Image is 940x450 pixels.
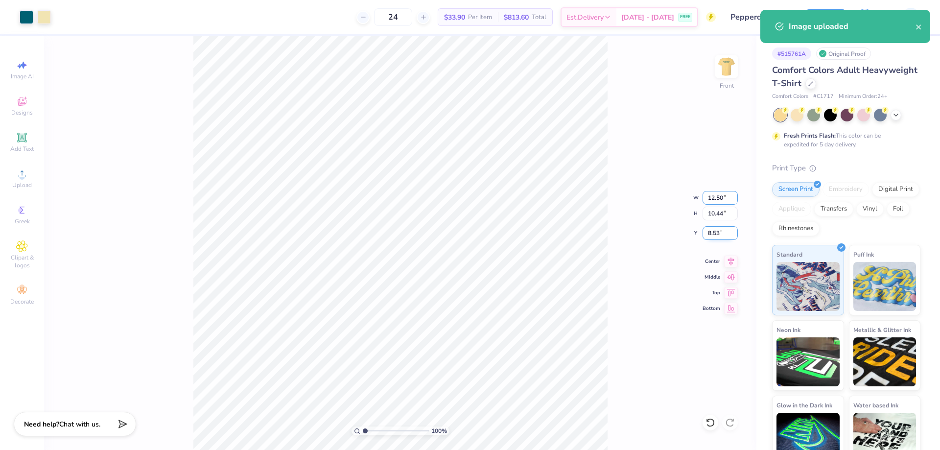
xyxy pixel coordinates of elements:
span: [DATE] - [DATE] [621,12,674,23]
div: Digital Print [872,182,919,197]
span: $33.90 [444,12,465,23]
span: Standard [776,249,802,260]
span: Decorate [10,298,34,306]
div: Applique [772,202,811,216]
span: Glow in the Dark Ink [776,400,832,410]
span: Clipart & logos [5,254,39,269]
img: Front [717,57,736,76]
span: Top [703,289,720,296]
div: This color can be expedited for 5 day delivery. [784,131,904,149]
img: Standard [776,262,840,311]
span: Designs [11,109,33,117]
span: FREE [680,14,690,21]
span: Greek [15,217,30,225]
div: Original Proof [816,47,871,60]
div: Transfers [814,202,853,216]
span: Total [532,12,546,23]
img: Neon Ink [776,337,840,386]
span: Middle [703,274,720,281]
div: Screen Print [772,182,820,197]
span: Bottom [703,305,720,312]
div: # 515761A [772,47,811,60]
span: Minimum Order: 24 + [839,93,888,101]
div: Embroidery [822,182,869,197]
input: Untitled Design [723,7,795,27]
img: Metallic & Glitter Ink [853,337,916,386]
div: Foil [887,202,910,216]
span: Upload [12,181,32,189]
input: – – [374,8,412,26]
span: # C1717 [813,93,834,101]
span: Chat with us. [59,420,100,429]
span: Image AI [11,72,34,80]
div: Image uploaded [789,21,916,32]
div: Front [720,81,734,90]
span: Comfort Colors [772,93,808,101]
button: close [916,21,922,32]
div: Print Type [772,163,920,174]
span: Puff Ink [853,249,874,260]
div: Rhinestones [772,221,820,236]
span: 100 % [431,426,447,435]
span: Comfort Colors Adult Heavyweight T-Shirt [772,64,917,89]
strong: Need help? [24,420,59,429]
span: Est. Delivery [566,12,604,23]
img: Puff Ink [853,262,916,311]
span: Add Text [10,145,34,153]
strong: Fresh Prints Flash: [784,132,836,140]
span: $813.60 [504,12,529,23]
div: Vinyl [856,202,884,216]
span: Per Item [468,12,492,23]
span: Water based Ink [853,400,898,410]
span: Neon Ink [776,325,800,335]
span: Metallic & Glitter Ink [853,325,911,335]
span: Center [703,258,720,265]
